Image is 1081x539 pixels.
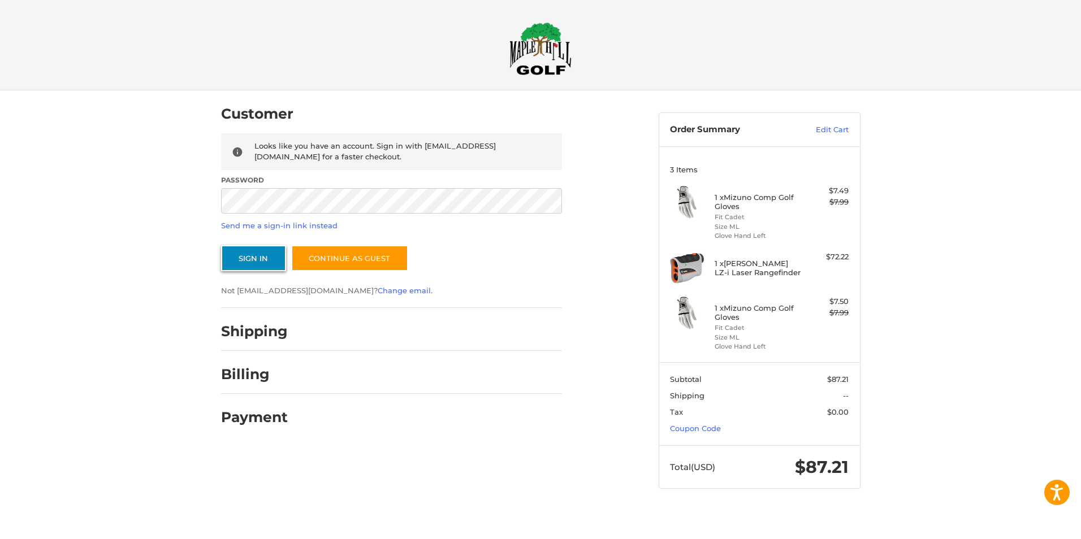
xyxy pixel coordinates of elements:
li: Size ML [715,222,801,232]
span: Total (USD) [670,462,715,472]
h3: Order Summary [670,124,792,136]
li: Fit Cadet [715,212,801,222]
button: Sign In [221,245,286,271]
h2: Payment [221,408,288,426]
a: Continue as guest [291,245,408,271]
h4: 1 x [PERSON_NAME] LZ-i Laser Rangefinder [715,259,801,277]
span: $87.21 [827,375,849,384]
img: Maple Hill Golf [509,22,572,75]
div: $7.49 [804,185,849,197]
div: $7.99 [804,307,849,319]
span: $87.21 [795,457,849,477]
h2: Customer [221,105,293,123]
iframe: Google Customer Reviews [988,508,1081,539]
h2: Shipping [221,323,288,340]
li: Size ML [715,333,801,342]
h3: 3 Items [670,165,849,174]
span: Subtotal [670,375,702,384]
span: $0.00 [827,407,849,416]
li: Glove Hand Left [715,231,801,241]
div: $7.50 [804,296,849,307]
li: Glove Hand Left [715,342,801,351]
span: Shipping [670,391,704,400]
span: Looks like you have an account. Sign in with [EMAIL_ADDRESS][DOMAIN_NAME] for a faster checkout. [254,141,496,162]
a: Edit Cart [792,124,849,136]
div: $72.22 [804,251,849,263]
li: Fit Cadet [715,323,801,333]
a: Change email [378,286,431,295]
p: Not [EMAIL_ADDRESS][DOMAIN_NAME]? . [221,285,562,297]
label: Password [221,175,562,185]
span: Tax [670,407,683,416]
h4: 1 x Mizuno Comp Golf Gloves [715,193,801,211]
a: Coupon Code [670,424,721,433]
h4: 1 x Mizuno Comp Golf Gloves [715,303,801,322]
a: Send me a sign-in link instead [221,221,338,230]
div: $7.99 [804,197,849,208]
h2: Billing [221,366,287,383]
span: -- [843,391,849,400]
